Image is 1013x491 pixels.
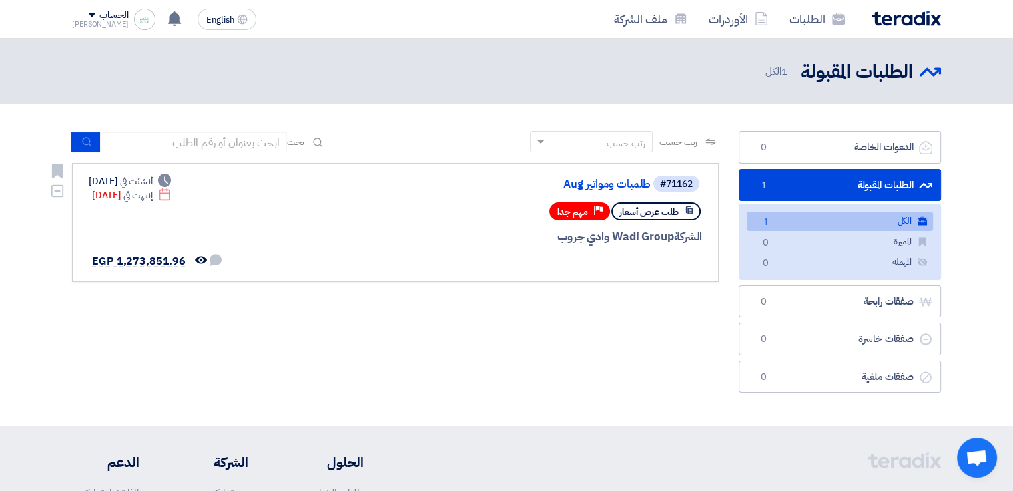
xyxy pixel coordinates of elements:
div: [PERSON_NAME] [72,21,129,28]
a: الكل [747,212,933,231]
span: مهم جدا [557,206,588,218]
span: بحث [287,135,304,149]
span: طلب عرض أسعار [619,206,679,218]
a: المميزة [747,232,933,251]
span: 1 [781,64,787,79]
div: [DATE] [89,174,171,188]
h2: الطلبات المقبولة [801,59,913,85]
img: images_1756193300225.png [134,9,155,30]
a: طلمبات ومواتير Aug [384,178,651,190]
span: 0 [757,257,773,271]
button: English [198,9,256,30]
input: ابحث بعنوان أو رقم الطلب [101,132,287,152]
a: Open chat [957,438,997,478]
span: EGP 1,273,851.96 [92,253,185,269]
div: رتب حسب [607,136,645,150]
span: 1 [755,179,771,192]
span: English [206,15,234,25]
a: الأوردرات [698,3,779,35]
a: صفقات ملغية0 [739,361,941,393]
div: الحساب [99,10,128,21]
span: 0 [755,333,771,346]
span: 1 [757,216,773,230]
a: صفقات رابحة0 [739,285,941,318]
span: إنتهت في [123,188,152,202]
div: #71162 [660,180,693,189]
a: صفقات خاسرة0 [739,323,941,355]
img: Teradix logo [872,11,941,26]
span: الكل [765,64,790,79]
a: الدعوات الخاصة0 [739,131,941,164]
span: رتب حسب [659,135,697,149]
a: الطلبات المقبولة1 [739,169,941,202]
div: Wadi Group وادي جروب [382,228,702,245]
a: المهملة [747,253,933,272]
span: 0 [755,371,771,384]
span: 0 [755,295,771,309]
span: 0 [757,236,773,250]
a: ملف الشركة [603,3,698,35]
span: أنشئت في [120,174,152,188]
li: الدعم [72,452,139,472]
a: الطلبات [779,3,856,35]
div: [DATE] [92,188,171,202]
span: الشركة [674,228,703,245]
li: الشركة [179,452,248,472]
li: الحلول [288,452,364,472]
span: 0 [755,141,771,154]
